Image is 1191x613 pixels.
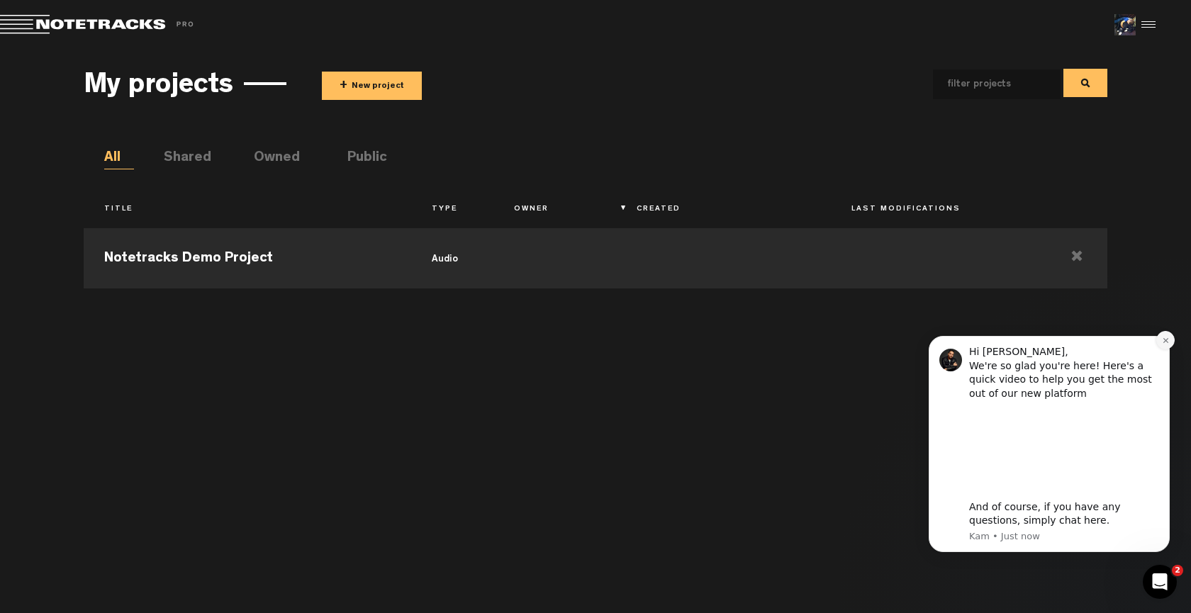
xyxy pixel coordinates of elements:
[1114,14,1136,35] img: ACg8ocKWq-HkuY4MzMCg_tIr0rjRRgpymmRbS9b7jnPeRoGIivW0NRk=s96-c
[340,78,347,94] span: +
[1172,565,1183,576] span: 2
[493,198,616,222] th: Owner
[907,321,1191,606] iframe: Intercom notifications message
[84,198,411,222] th: Title
[411,198,493,222] th: Type
[62,179,252,207] div: And of course, if you have any questions, simply chat here.
[254,148,284,169] li: Owned
[249,10,267,28] button: Dismiss notification
[616,198,831,222] th: Created
[104,148,134,169] li: All
[62,87,252,172] iframe: vimeo
[347,148,377,169] li: Public
[1143,565,1177,599] iframe: Intercom live chat
[62,209,252,222] p: Message from Kam, sent Just now
[322,72,422,100] button: +New project
[84,72,233,103] h3: My projects
[164,148,194,169] li: Shared
[411,225,493,288] td: audio
[84,225,411,288] td: Notetracks Demo Project
[831,198,1046,222] th: Last Modifications
[933,69,1038,99] input: filter projects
